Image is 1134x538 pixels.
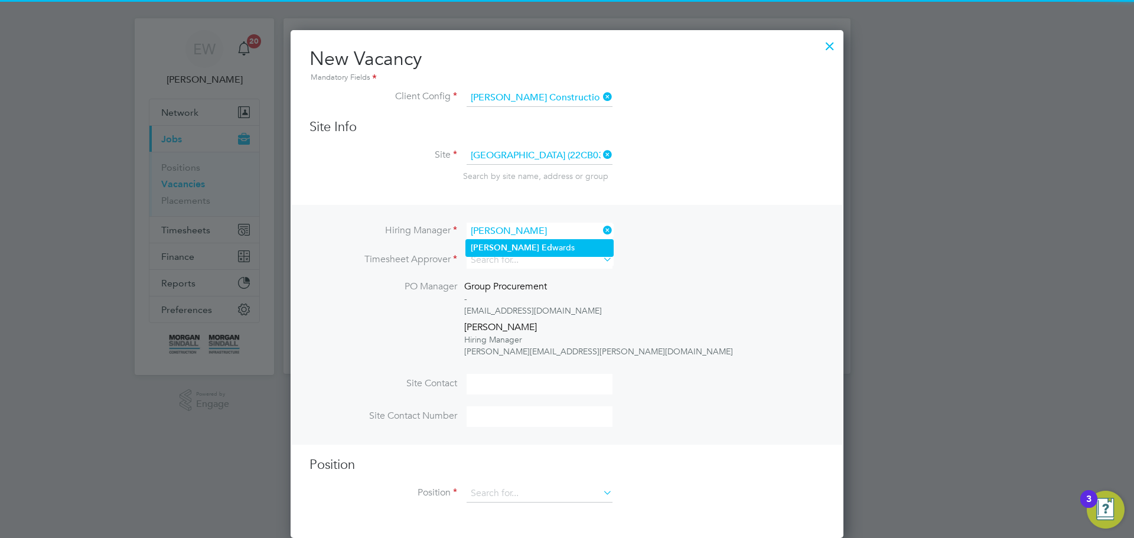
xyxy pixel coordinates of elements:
label: Position [309,487,457,499]
h3: Position [309,457,825,474]
span: Group Procurement [464,281,547,292]
div: 3 [1086,499,1091,514]
label: Hiring Manager [309,224,457,237]
label: Site [309,149,457,161]
input: Search for... [467,223,612,240]
input: Search for... [467,485,612,503]
div: [PERSON_NAME][EMAIL_ADDRESS][PERSON_NAME][DOMAIN_NAME] [464,345,733,357]
li: wards [466,240,613,256]
b: Ed [542,243,552,253]
label: PO Manager [309,281,457,293]
label: Timesheet Approver [309,253,457,266]
label: Site Contact [309,377,457,390]
h2: New Vacancy [309,47,825,84]
input: Search for... [467,147,612,165]
input: Search for... [467,252,612,269]
h3: Site Info [309,119,825,136]
b: [PERSON_NAME] [471,243,539,253]
div: - [464,293,733,305]
div: Hiring Manager [464,334,733,345]
label: Client Config [309,90,457,103]
span: [PERSON_NAME] [464,321,537,333]
label: Site Contact Number [309,410,457,422]
div: [EMAIL_ADDRESS][DOMAIN_NAME] [464,305,733,317]
div: Mandatory Fields [309,71,825,84]
span: Search by site name, address or group [463,171,608,181]
button: Open Resource Center, 3 new notifications [1087,491,1125,529]
input: Search for... [467,89,612,107]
